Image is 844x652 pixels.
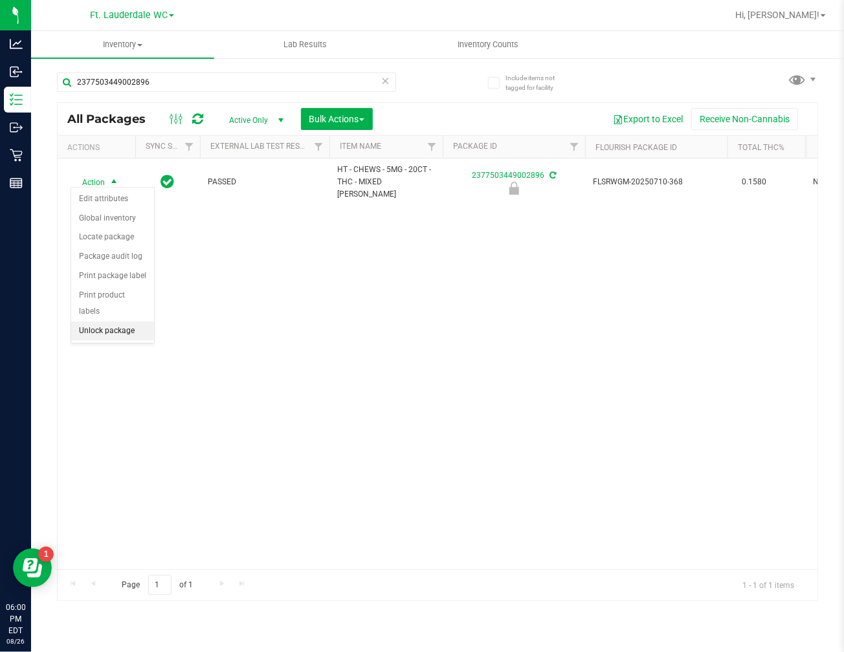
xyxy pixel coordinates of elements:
[301,108,373,130] button: Bulk Actions
[593,176,720,188] span: FLSRWGM-20250710-368
[735,10,819,20] span: Hi, [PERSON_NAME]!
[6,636,25,646] p: 08/26
[38,547,54,562] iframe: Resource center unread badge
[337,164,435,201] span: HT - CHEWS - 5MG - 20CT - THC - MIXED [PERSON_NAME]
[71,190,154,209] li: Edit attributes
[71,228,154,247] li: Locate package
[10,93,23,106] inline-svg: Inventory
[421,136,443,158] a: Filter
[441,182,587,195] div: Newly Received
[6,602,25,636] p: 06:00 PM EDT
[210,142,312,151] a: External Lab Test Result
[57,72,396,92] input: Search Package ID, Item Name, SKU, Lot or Part Number...
[146,142,195,151] a: Sync Status
[308,136,329,158] a: Filter
[10,121,23,134] inline-svg: Outbound
[735,173,773,191] span: 0.1580
[397,31,580,58] a: Inventory Counts
[564,136,585,158] a: Filter
[214,31,397,58] a: Lab Results
[691,108,798,130] button: Receive Non-Cannabis
[71,247,154,266] li: Package audit log
[10,65,23,78] inline-svg: Inbound
[738,143,784,152] a: Total THC%
[381,72,390,89] span: Clear
[505,73,570,92] span: Include items not tagged for facility
[71,321,154,341] li: Unlock package
[548,171,556,180] span: Sync from Compliance System
[309,114,364,124] span: Bulk Actions
[10,177,23,190] inline-svg: Reports
[31,31,214,58] a: Inventory
[13,549,52,587] iframe: Resource center
[10,38,23,50] inline-svg: Analytics
[71,209,154,228] li: Global inventory
[111,575,204,595] span: Page of 1
[148,575,172,595] input: 1
[340,142,381,151] a: Item Name
[71,173,105,191] span: Action
[67,112,159,126] span: All Packages
[179,136,200,158] a: Filter
[71,286,154,321] li: Print product labels
[732,575,805,594] span: 1 - 1 of 1 items
[106,173,122,191] span: select
[266,39,344,50] span: Lab Results
[67,143,130,152] div: Actions
[440,39,536,50] span: Inventory Counts
[31,39,214,50] span: Inventory
[161,173,175,191] span: In Sync
[605,108,691,130] button: Export to Excel
[71,266,154,286] li: Print package label
[472,171,544,180] a: 2377503449002896
[10,149,23,162] inline-svg: Retail
[595,143,677,152] a: Flourish Package ID
[453,142,497,151] a: Package ID
[90,10,168,21] span: Ft. Lauderdale WC
[208,176,322,188] span: PASSED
